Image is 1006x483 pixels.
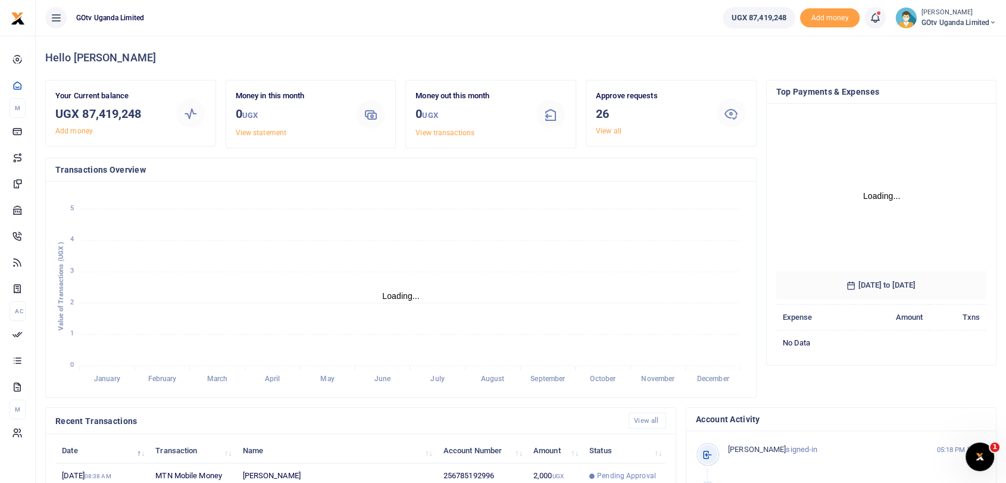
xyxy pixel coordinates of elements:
[930,305,986,331] th: Txns
[422,111,438,120] small: UGX
[382,291,420,301] text: Loading...
[45,51,996,64] h4: Hello [PERSON_NAME]
[55,105,165,123] h3: UGX 87,419,248
[149,438,236,463] th: Transaction: activate to sort column ascending
[728,445,786,454] span: [PERSON_NAME]
[57,242,65,331] text: Value of Transactions (UGX )
[55,163,746,176] h4: Transactions Overview
[936,445,986,455] small: 05:18 PM [DATE]
[55,127,93,135] a: Add money
[207,375,228,383] tspan: March
[437,438,527,463] th: Account Number: activate to sort column ascending
[70,330,74,338] tspan: 1
[236,438,436,463] th: Name: activate to sort column ascending
[776,271,987,300] h6: [DATE] to [DATE]
[265,375,280,383] tspan: April
[70,267,74,275] tspan: 3
[85,473,111,479] small: 08:38 AM
[921,8,996,18] small: [PERSON_NAME]
[800,8,860,28] li: Toup your wallet
[430,375,444,383] tspan: July
[855,305,929,331] th: Amount
[530,375,566,383] tspan: September
[590,375,616,383] tspan: October
[723,7,795,29] a: UGX 87,419,248
[527,438,583,463] th: Amount: activate to sort column ascending
[374,375,391,383] tspan: June
[921,17,996,28] span: GOtv Uganda Limited
[990,443,999,452] span: 1
[596,90,706,102] p: Approve requests
[55,90,165,102] p: Your Current balance
[70,298,74,306] tspan: 2
[10,98,26,118] li: M
[597,470,656,481] span: Pending Approval
[895,7,996,29] a: profile-user [PERSON_NAME] GOtv Uganda Limited
[320,375,334,383] tspan: May
[55,415,619,428] h4: Recent Transactions
[583,438,666,463] th: Status: activate to sort column ascending
[776,85,987,98] h4: Top Payments & Expenses
[10,400,26,419] li: M
[732,12,786,24] span: UGX 87,419,248
[895,7,917,29] img: profile-user
[641,375,675,383] tspan: November
[11,11,25,26] img: logo-small
[966,443,994,471] iframe: Intercom live chat
[481,375,505,383] tspan: August
[863,191,900,201] text: Loading...
[242,111,258,120] small: UGX
[70,204,74,212] tspan: 5
[415,129,474,137] a: View transactions
[70,361,74,369] tspan: 0
[728,444,921,456] p: signed-in
[776,305,855,331] th: Expense
[629,413,666,429] a: View all
[236,129,286,137] a: View statement
[236,105,346,124] h3: 0
[55,438,149,463] th: Date: activate to sort column descending
[415,90,526,102] p: Money out this month
[696,413,986,426] h4: Account Activity
[10,301,26,321] li: Ac
[71,13,149,23] span: GOtv Uganda Limited
[415,105,526,124] h3: 0
[596,105,706,123] h3: 26
[70,235,74,243] tspan: 4
[11,13,25,22] a: logo-small logo-large logo-large
[697,375,730,383] tspan: December
[776,330,987,355] td: No data
[718,7,800,29] li: Wallet ballance
[148,375,177,383] tspan: February
[596,127,621,135] a: View all
[800,13,860,21] a: Add money
[236,90,346,102] p: Money in this month
[800,8,860,28] span: Add money
[94,375,120,383] tspan: January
